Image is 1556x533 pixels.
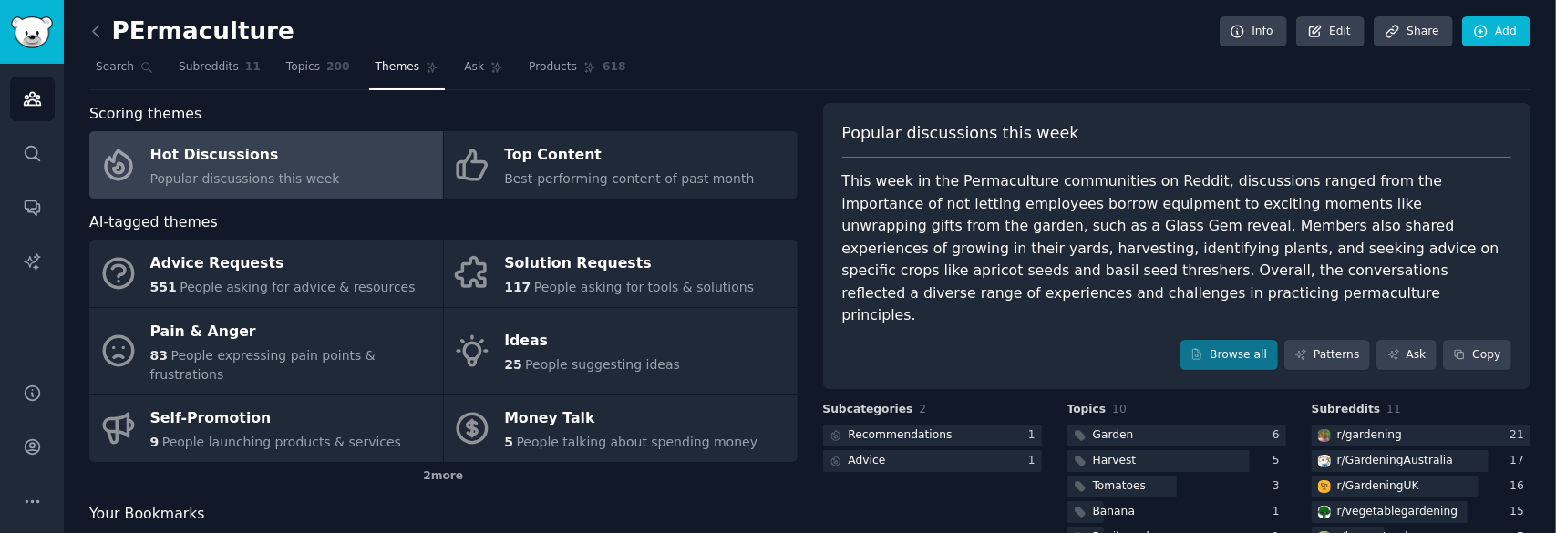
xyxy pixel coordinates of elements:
[444,395,798,462] a: Money Talk5People talking about spending money
[823,402,913,418] span: Subcategories
[376,59,420,76] span: Themes
[1273,453,1286,469] div: 5
[1462,16,1530,47] a: Add
[1374,16,1452,47] a: Share
[504,171,754,186] span: Best-performing content of past month
[1318,455,1331,467] img: GardeningAustralia
[1312,501,1530,524] a: vegetablegardeningr/vegetablegardening15
[89,240,443,307] a: Advice Requests551People asking for advice & resources
[1273,504,1286,520] div: 1
[517,435,758,449] span: People talking about spending money
[504,280,531,294] span: 117
[1510,427,1530,444] div: 21
[245,59,261,76] span: 11
[1067,450,1286,473] a: Harvest5
[180,280,415,294] span: People asking for advice & resources
[96,59,134,76] span: Search
[504,250,754,279] div: Solution Requests
[1510,478,1530,495] div: 16
[1337,453,1453,469] div: r/ GardeningAustralia
[326,59,350,76] span: 200
[179,59,239,76] span: Subreddits
[1180,340,1278,371] a: Browse all
[89,17,294,46] h2: PErmaculture
[1318,506,1331,518] img: vegetablegardening
[920,403,927,415] span: 2
[504,435,513,449] span: 5
[1318,429,1331,442] img: gardening
[1093,453,1137,469] div: Harvest
[150,141,340,170] div: Hot Discussions
[444,308,798,395] a: Ideas25People suggesting ideas
[1443,340,1511,371] button: Copy
[1337,478,1419,495] div: r/ GardeningUK
[172,53,267,90] a: Subreddits11
[842,122,1079,145] span: Popular discussions this week
[150,317,434,346] div: Pain & Anger
[1284,340,1370,371] a: Patterns
[1273,478,1286,495] div: 3
[89,395,443,462] a: Self-Promotion9People launching products & services
[603,59,626,76] span: 618
[1067,402,1107,418] span: Topics
[464,59,484,76] span: Ask
[823,450,1042,473] a: Advice1
[1312,450,1530,473] a: GardeningAustraliar/GardeningAustralia17
[1510,504,1530,520] div: 15
[162,435,401,449] span: People launching products & services
[369,53,446,90] a: Themes
[1318,480,1331,493] img: GardeningUK
[1312,425,1530,447] a: gardeningr/gardening21
[89,211,218,234] span: AI-tagged themes
[150,250,416,279] div: Advice Requests
[150,348,168,363] span: 83
[286,59,320,76] span: Topics
[458,53,510,90] a: Ask
[1337,427,1402,444] div: r/ gardening
[849,427,953,444] div: Recommendations
[89,503,205,526] span: Your Bookmarks
[1510,453,1530,469] div: 17
[150,348,376,382] span: People expressing pain points & frustrations
[89,131,443,199] a: Hot DiscussionsPopular discussions this week
[150,280,177,294] span: 551
[842,170,1512,327] div: This week in the Permaculture communities on Reddit, discussions ranged from the importance of no...
[534,280,754,294] span: People asking for tools & solutions
[504,405,757,434] div: Money Talk
[1312,402,1381,418] span: Subreddits
[1093,504,1135,520] div: Banana
[150,435,160,449] span: 9
[1067,501,1286,524] a: Banana1
[504,327,680,356] div: Ideas
[504,357,521,372] span: 25
[150,405,402,434] div: Self-Promotion
[280,53,356,90] a: Topics200
[1067,476,1286,498] a: Tomatoes3
[11,16,53,48] img: GummySearch logo
[1028,453,1042,469] div: 1
[150,171,340,186] span: Popular discussions this week
[1273,427,1286,444] div: 6
[1028,427,1042,444] div: 1
[525,357,680,372] span: People suggesting ideas
[1376,340,1437,371] a: Ask
[1093,427,1134,444] div: Garden
[529,59,577,76] span: Products
[89,103,201,126] span: Scoring themes
[1112,403,1127,415] span: 10
[1067,425,1286,447] a: Garden6
[1337,504,1458,520] div: r/ vegetablegardening
[89,462,798,491] div: 2 more
[849,453,886,469] div: Advice
[823,425,1042,447] a: Recommendations1
[444,240,798,307] a: Solution Requests117People asking for tools & solutions
[504,141,754,170] div: Top Content
[1386,403,1401,415] span: 11
[89,308,443,395] a: Pain & Anger83People expressing pain points & frustrations
[444,131,798,199] a: Top ContentBest-performing content of past month
[1296,16,1365,47] a: Edit
[1220,16,1287,47] a: Info
[1312,476,1530,498] a: GardeningUKr/GardeningUK16
[1093,478,1147,495] div: Tomatoes
[522,53,632,90] a: Products618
